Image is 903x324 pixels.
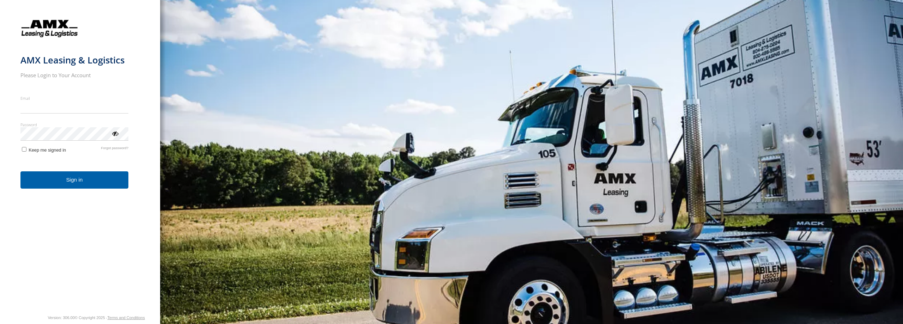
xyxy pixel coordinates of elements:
div: Version: 306.00 [48,316,74,320]
button: Sign in [20,171,129,189]
h2: Please Login to Your Account [20,72,129,79]
a: Forgot password? [101,146,128,153]
h1: AMX Leasing & Logistics [20,54,129,66]
span: Keep me signed in [29,147,66,153]
label: Password [20,122,129,127]
a: Visit our Website [15,314,48,321]
label: Email [20,96,129,101]
div: ViewPassword [111,130,119,137]
div: © Copyright 2025 - [75,316,145,320]
img: AMX Leasing & Logistics [20,20,78,37]
input: Keep me signed in [22,147,26,152]
a: Terms and Conditions [107,316,145,320]
form: main [20,17,140,313]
